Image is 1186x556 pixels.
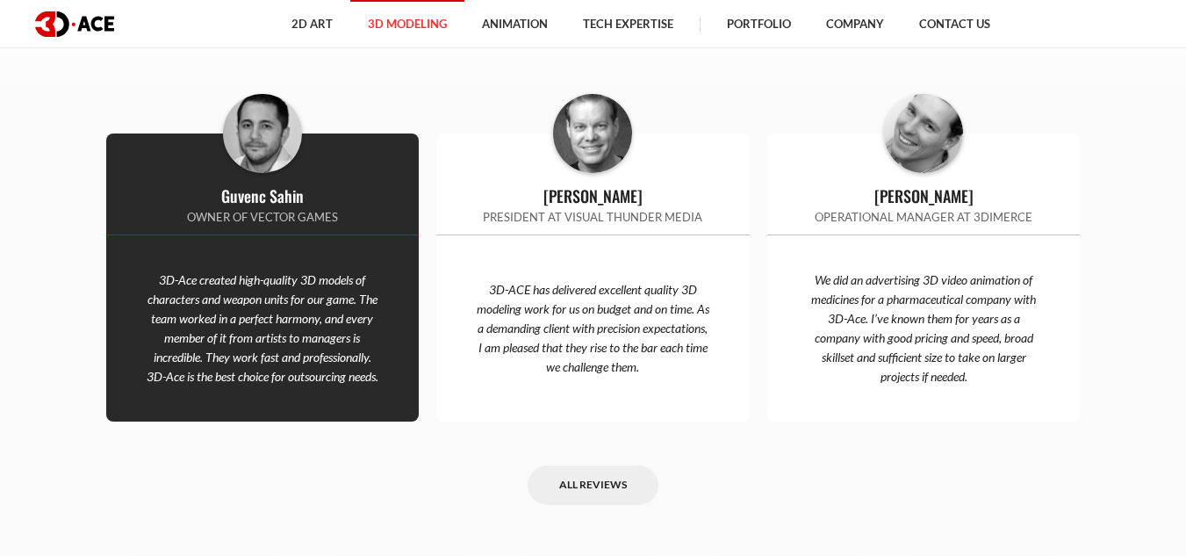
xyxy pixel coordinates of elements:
img: logo dark [35,11,114,37]
p: 3D-ACE has delivered excellent quality 3D modeling work for us on budget and on time. As a demand... [436,280,750,377]
p: Guvenc Sahin [106,184,420,208]
p: 3D-Ace created high-quality 3D models of characters and weapon units for our game. The team worke... [106,271,420,386]
p: We did an advertising 3D video animation of medicines for a pharmaceutical company with 3D-Ace. I... [767,271,1081,386]
p: Operational Manager at 3DIMERCE [767,208,1081,226]
p: [PERSON_NAME] [767,184,1081,208]
p: President at Visual Thunder Media [436,208,750,226]
p: [PERSON_NAME] [436,184,750,208]
p: Owner of Vector Games [106,208,420,226]
a: All reviews [528,466,658,505]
